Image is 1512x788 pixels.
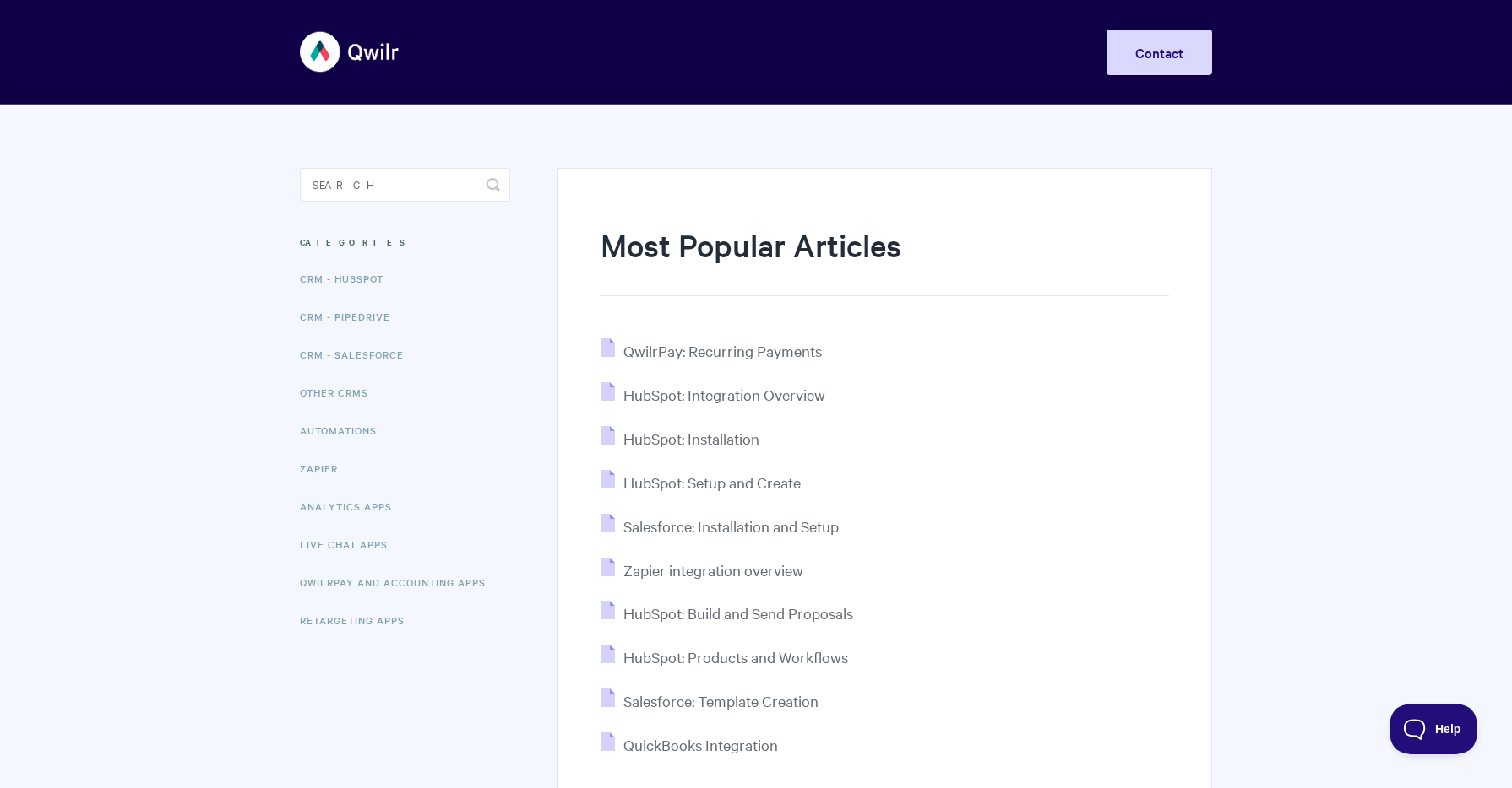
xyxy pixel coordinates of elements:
span: HubSpot: Setup and Create [623,472,801,492]
a: CRM - Salesforce [300,337,416,371]
span: Salesforce: Template Creation [623,691,819,710]
iframe: Toggle Customer Support [1390,704,1478,754]
span: QwilrPay: Recurring Payments [623,341,822,360]
a: Salesforce: Installation and Setup [601,516,839,536]
a: HubSpot: Setup and Create [601,472,801,492]
img: Qwilr Help Center [300,20,400,84]
span: HubSpot: Integration Overview [623,385,825,404]
span: QuickBooks Integration [623,735,778,754]
a: CRM - HubSpot [300,262,396,295]
a: CRM - Pipedrive [300,300,403,333]
a: HubSpot: Products and Workflows [601,647,848,667]
h1: Most Popular Articles [601,224,1169,296]
a: Live Chat Apps [300,527,400,561]
a: HubSpot: Installation [601,429,759,448]
span: HubSpot: Installation [623,429,759,448]
a: Retargeting Apps [300,603,417,637]
a: Zapier [300,451,351,485]
a: Zapier integration overview [601,560,803,580]
a: Other CRMs [300,375,381,409]
a: Salesforce: Template Creation [601,691,819,710]
span: HubSpot: Products and Workflows [623,647,848,667]
h3: Categories [300,227,510,257]
a: HubSpot: Integration Overview [601,385,825,404]
a: QuickBooks Integration [601,735,778,754]
span: Salesforce: Installation and Setup [623,516,839,536]
a: Analytics Apps [300,489,405,523]
a: QwilrPay and Accounting Apps [300,565,498,599]
a: Automations [300,413,389,447]
input: Search [300,168,510,202]
span: HubSpot: Build and Send Proposals [623,603,853,623]
a: Contact [1107,30,1212,75]
span: Zapier integration overview [623,560,803,580]
a: HubSpot: Build and Send Proposals [601,603,853,623]
a: QwilrPay: Recurring Payments [601,341,822,360]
